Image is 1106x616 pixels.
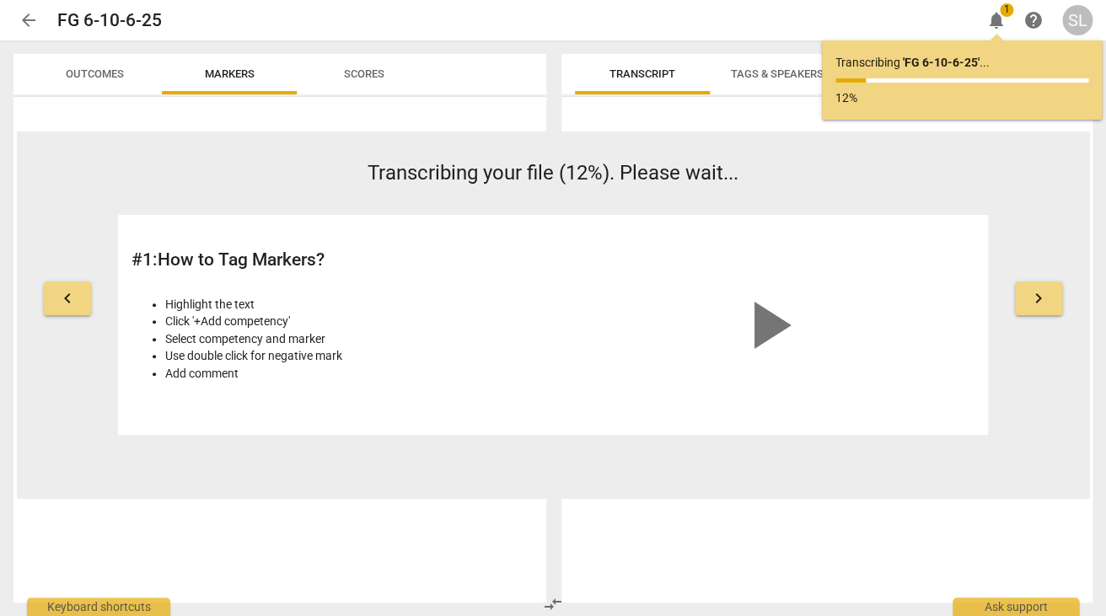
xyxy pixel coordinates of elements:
a: Help [1018,5,1049,35]
span: keyboard_arrow_left [57,288,78,308]
span: 1 [1000,3,1013,17]
li: Click '+Add competency' [165,313,545,330]
div: Keyboard shortcuts [27,597,170,616]
span: Tags & Speakers [731,67,824,80]
span: Outcomes [66,67,124,80]
button: SL [1062,5,1093,35]
button: Notifications [981,5,1012,35]
span: Transcript [609,67,675,80]
h2: FG 6-10-6-25 [57,10,162,31]
p: 12% [835,89,1088,107]
span: notifications [986,10,1007,30]
li: Use double click for negative mark [165,347,545,365]
li: Highlight the text [165,296,545,313]
li: Add comment [165,365,545,383]
li: Select competency and marker [165,330,545,348]
span: compare_arrows [543,594,563,614]
span: play_arrow [727,285,808,366]
div: Ask support [953,597,1079,616]
p: Transcribing ... [835,54,1088,72]
span: Markers [205,67,255,80]
span: Transcribing your file (12%). Please wait... [368,161,738,185]
span: Scores [344,67,384,80]
b: ' FG 6-10-6-25 ' [903,56,980,69]
span: arrow_back [19,10,39,30]
h2: # 1 : How to Tag Markers? [132,249,545,271]
span: keyboard_arrow_right [1028,288,1049,308]
span: help [1023,10,1044,30]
